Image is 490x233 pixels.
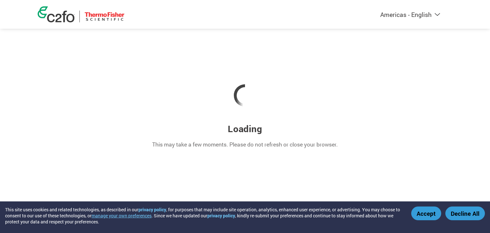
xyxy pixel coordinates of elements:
button: Accept [411,207,441,220]
img: c2fo logo [38,6,75,22]
button: Decline All [445,207,485,220]
img: Thermo Fisher Scientific [85,11,124,22]
p: This may take a few moments. Please do not refresh or close your browser. [152,140,338,149]
a: privacy policy [138,207,166,213]
button: manage your own preferences [92,213,152,219]
a: privacy policy [207,213,235,219]
h3: Loading [228,123,262,135]
div: This site uses cookies and related technologies, as described in our , for purposes that may incl... [5,207,402,225]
